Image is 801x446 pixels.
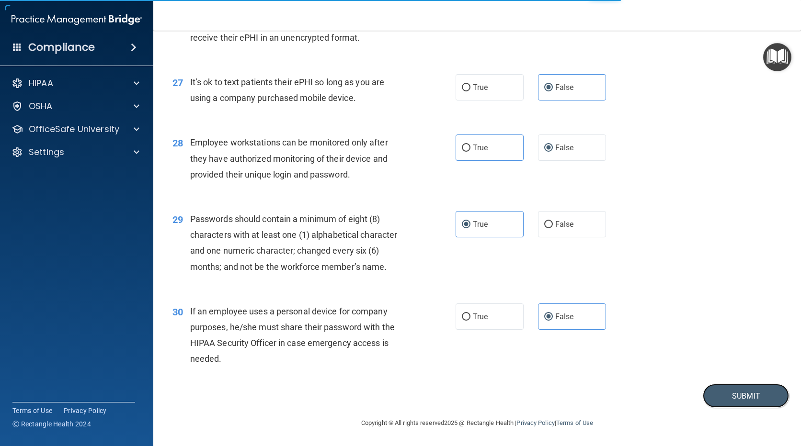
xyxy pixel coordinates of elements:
[29,100,53,112] p: OSHA
[473,143,488,152] span: True
[763,43,791,71] button: Open Resource Center
[703,384,789,408] button: Submit
[28,41,95,54] h4: Compliance
[29,123,119,135] p: OfficeSafe University
[544,84,553,91] input: False
[555,312,574,321] span: False
[172,214,183,225] span: 29
[462,84,470,91] input: True
[29,78,53,89] p: HIPAA
[462,221,470,228] input: True
[11,123,139,135] a: OfficeSafe University
[462,313,470,321] input: True
[11,78,139,89] a: HIPAA
[555,220,574,229] span: False
[172,77,183,89] span: 27
[190,137,388,179] span: Employee workstations can be monitored only after they have authorized monitoring of their device...
[516,419,554,426] a: Privacy Policy
[29,146,64,158] p: Settings
[172,137,183,149] span: 28
[11,100,139,112] a: OSHA
[555,143,574,152] span: False
[544,145,553,152] input: False
[544,313,553,321] input: False
[473,83,488,92] span: True
[555,83,574,92] span: False
[190,306,395,364] span: If an employee uses a personal device for company purposes, he/she must share their password with...
[462,145,470,152] input: True
[556,419,593,426] a: Terms of Use
[12,419,91,429] span: Ⓒ Rectangle Health 2024
[190,77,384,103] span: It’s ok to text patients their ePHI so long as you are using a company purchased mobile device.
[11,146,139,158] a: Settings
[190,214,398,272] span: Passwords should contain a minimum of eight (8) characters with at least one (1) alphabetical cha...
[544,221,553,228] input: False
[11,10,142,29] img: PMB logo
[64,406,107,415] a: Privacy Policy
[12,406,52,415] a: Terms of Use
[172,306,183,318] span: 30
[473,312,488,321] span: True
[302,408,652,438] div: Copyright © All rights reserved 2025 @ Rectangle Health | |
[473,220,488,229] span: True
